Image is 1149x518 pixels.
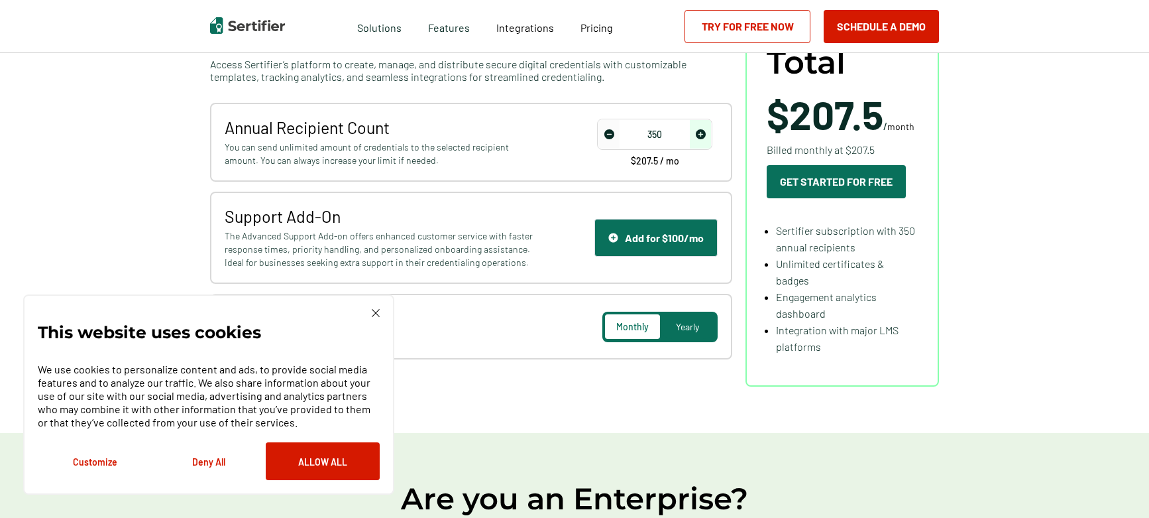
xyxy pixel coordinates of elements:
[684,10,810,43] a: Try for Free Now
[225,141,537,167] span: You can send unlimited amount of credentials to the selected recipient amount. You can always inc...
[776,324,899,353] span: Integration with major LMS platforms
[372,309,380,317] img: Cookie Popup Close
[767,165,906,198] button: Get Started For Free
[767,94,914,134] span: /
[38,363,380,429] p: We use cookies to personalize content and ads, to provide social media features and to analyze ou...
[225,117,537,137] span: Annual Recipient Count
[631,157,679,166] span: $207.5 / mo
[690,120,711,149] span: increase number
[225,206,537,226] span: Support Add-On
[676,321,699,332] span: Yearly
[357,18,402,34] span: Solutions
[38,442,152,480] button: Customize
[1083,454,1149,518] iframe: Chat Widget
[496,18,554,34] a: Integrations
[598,120,620,149] span: decrease number
[767,90,883,138] span: $207.5
[594,219,718,257] button: Support IconAdd for $100/mo
[428,18,470,34] span: Features
[580,21,613,34] span: Pricing
[210,58,732,83] span: Access Sertifier’s platform to create, manage, and distribute secure digital credentials with cus...
[824,10,939,43] button: Schedule a Demo
[38,326,261,339] p: This website uses cookies
[266,442,380,480] button: Allow All
[767,44,846,81] span: Total
[776,224,915,253] span: Sertifier subscription with 350 annual recipients
[616,321,649,332] span: Monthly
[152,442,266,480] button: Deny All
[776,257,884,287] span: Unlimited certificates & badges
[776,291,877,320] span: Engagement analytics dashboard
[767,141,875,158] span: Billed monthly at $207.5
[210,17,285,34] img: Sertifier | Digital Credentialing Platform
[887,121,914,132] span: month
[580,18,613,34] a: Pricing
[696,129,706,139] img: Increase Icon
[225,229,537,269] span: The Advanced Support Add-on offers enhanced customer service with faster response times, priority...
[608,233,618,243] img: Support Icon
[177,480,972,518] h2: Are you an Enterprise?
[604,129,614,139] img: Decrease Icon
[608,231,704,244] div: Add for $100/mo
[496,21,554,34] span: Integrations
